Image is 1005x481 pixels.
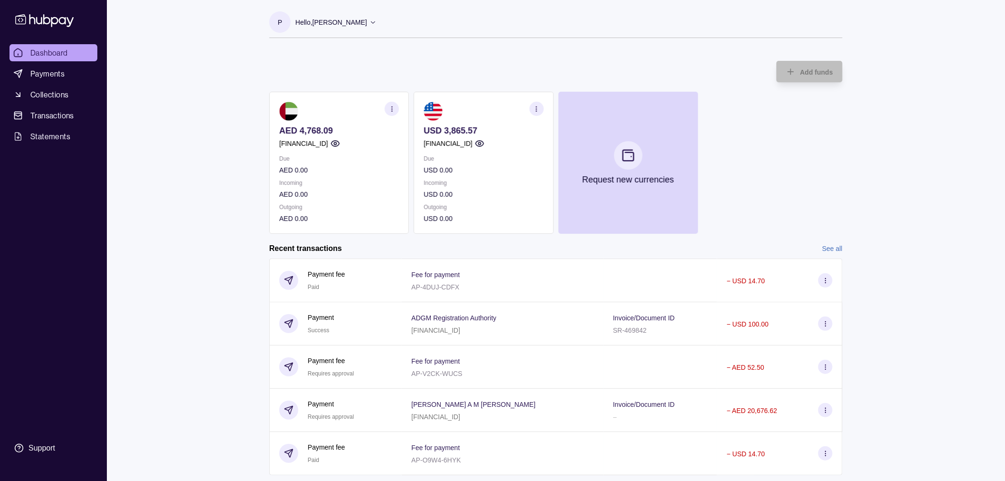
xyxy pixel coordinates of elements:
[424,178,543,188] p: Incoming
[613,413,617,421] p: –
[30,89,68,100] span: Collections
[279,125,399,136] p: AED 4,768.09
[411,456,461,464] p: AP-O9W4-6HYK
[269,243,342,254] h2: Recent transactions
[308,442,345,452] p: Payment fee
[424,213,543,224] p: USD 0.00
[424,138,473,149] p: [FINANCIAL_ID]
[279,202,399,212] p: Outgoing
[411,271,460,279] p: Fee for payment
[308,356,354,366] p: Payment fee
[308,414,354,420] span: Requires approval
[9,86,97,103] a: Collections
[424,125,543,136] p: USD 3,865.57
[9,107,97,124] a: Transactions
[411,283,459,291] p: AP-4DUJ-CDFX
[411,444,460,452] p: Fee for payment
[411,413,460,421] p: [FINANCIAL_ID]
[727,364,764,371] p: − AED 52.50
[777,61,843,82] button: Add funds
[295,17,367,28] p: Hello, [PERSON_NAME]
[30,47,68,58] span: Dashboard
[424,102,443,121] img: us
[28,443,55,453] div: Support
[30,110,74,121] span: Transactions
[279,102,298,121] img: ae
[411,401,535,408] p: [PERSON_NAME] A M [PERSON_NAME]
[727,320,768,328] p: − USD 100.00
[727,407,777,414] p: − AED 20,676.62
[822,243,843,254] a: See all
[308,399,354,409] p: Payment
[30,68,65,79] span: Payments
[424,202,543,212] p: Outgoing
[582,174,674,185] p: Request new currencies
[411,370,462,377] p: AP-V2CK-WUCS
[613,327,647,334] p: SR-469842
[411,357,460,365] p: Fee for payment
[9,128,97,145] a: Statements
[308,370,354,377] span: Requires approval
[727,450,765,458] p: − USD 14.70
[613,314,675,322] p: Invoice/Document ID
[9,438,97,458] a: Support
[308,457,319,463] span: Paid
[800,68,833,76] span: Add funds
[308,284,319,290] span: Paid
[279,165,399,175] p: AED 0.00
[559,92,698,234] button: Request new currencies
[308,269,345,279] p: Payment fee
[279,154,399,164] p: Due
[727,277,765,285] p: − USD 14.70
[308,312,334,323] p: Payment
[279,178,399,188] p: Incoming
[9,65,97,82] a: Payments
[30,131,70,142] span: Statements
[424,165,543,175] p: USD 0.00
[411,314,496,322] p: ADGM Registration Authority
[411,327,460,334] p: [FINANCIAL_ID]
[424,154,543,164] p: Due
[278,17,282,28] p: P
[279,189,399,200] p: AED 0.00
[613,401,675,408] p: Invoice/Document ID
[279,213,399,224] p: AED 0.00
[308,327,329,334] span: Success
[424,189,543,200] p: USD 0.00
[279,138,328,149] p: [FINANCIAL_ID]
[9,44,97,61] a: Dashboard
